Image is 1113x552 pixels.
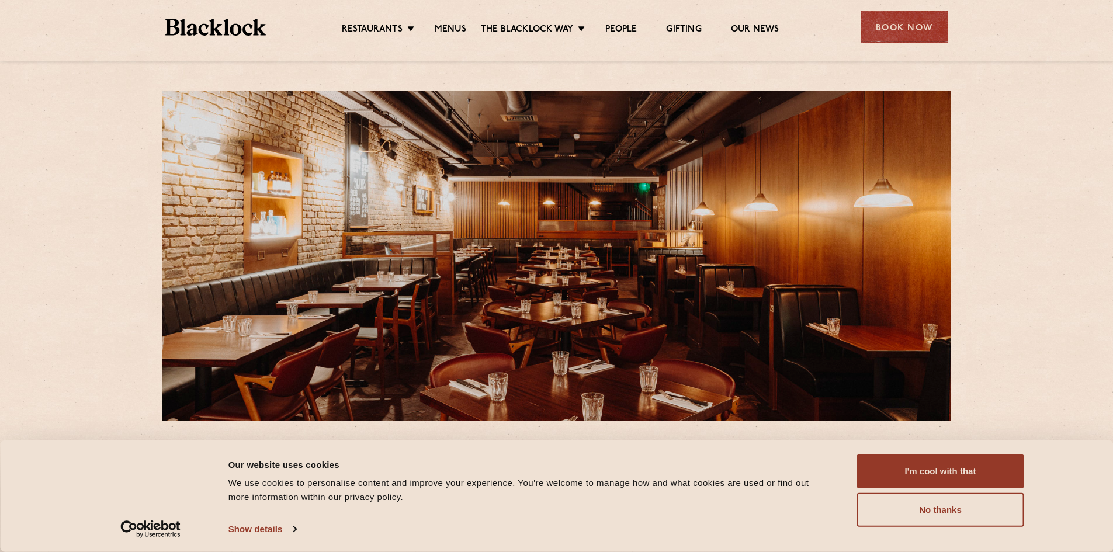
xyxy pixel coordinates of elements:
a: Show details [228,520,296,538]
button: I'm cool with that [857,454,1024,488]
a: Gifting [666,24,701,37]
a: Our News [731,24,779,37]
div: We use cookies to personalise content and improve your experience. You're welcome to manage how a... [228,476,831,504]
div: Book Now [861,11,948,43]
a: People [605,24,637,37]
a: Menus [435,24,466,37]
div: Our website uses cookies [228,457,831,471]
a: Restaurants [342,24,403,37]
img: BL_Textured_Logo-footer-cropped.svg [165,19,266,36]
button: No thanks [857,493,1024,527]
a: The Blacklock Way [481,24,573,37]
a: Usercentrics Cookiebot - opens in a new window [99,520,202,538]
